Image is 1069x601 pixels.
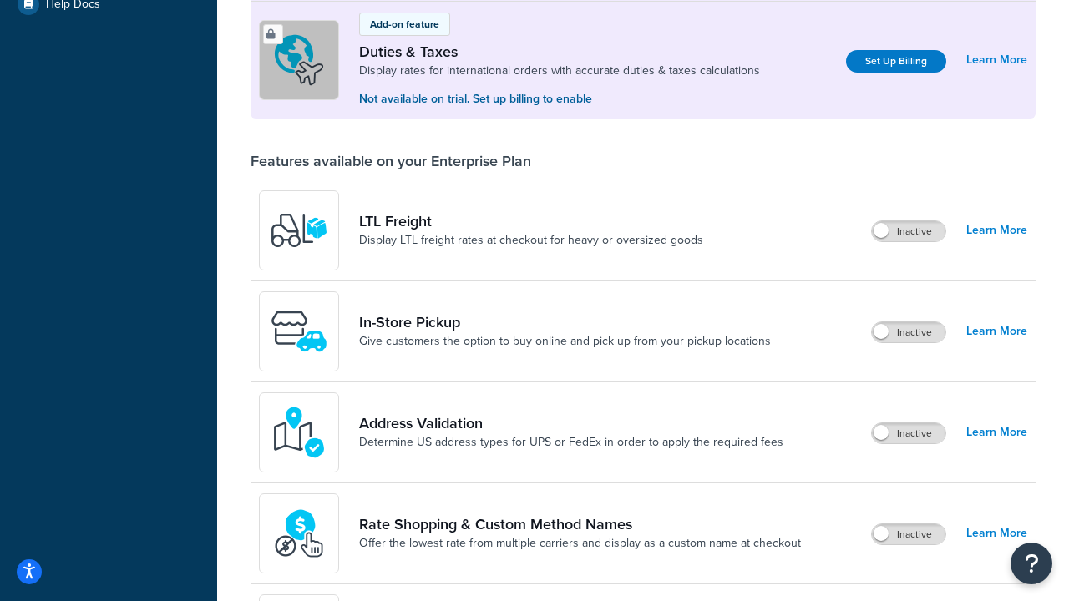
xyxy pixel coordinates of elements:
[370,17,439,32] p: Add-on feature
[872,221,945,241] label: Inactive
[966,522,1027,545] a: Learn More
[359,63,760,79] a: Display rates for international orders with accurate duties & taxes calculations
[359,90,760,109] p: Not available on trial. Set up billing to enable
[872,423,945,443] label: Inactive
[846,50,946,73] a: Set Up Billing
[359,333,771,350] a: Give customers the option to buy online and pick up from your pickup locations
[966,421,1027,444] a: Learn More
[359,43,760,61] a: Duties & Taxes
[359,414,783,432] a: Address Validation
[359,535,801,552] a: Offer the lowest rate from multiple carriers and display as a custom name at checkout
[359,434,783,451] a: Determine US address types for UPS or FedEx in order to apply the required fees
[251,152,531,170] div: Features available on your Enterprise Plan
[270,302,328,361] img: wfgcfpwTIucLEAAAAASUVORK5CYII=
[270,403,328,462] img: kIG8fy0lQAAAABJRU5ErkJggg==
[966,219,1027,242] a: Learn More
[966,48,1027,72] a: Learn More
[359,313,771,331] a: In-Store Pickup
[270,201,328,260] img: y79ZsPf0fXUFUhFXDzUgf+ktZg5F2+ohG75+v3d2s1D9TjoU8PiyCIluIjV41seZevKCRuEjTPPOKHJsQcmKCXGdfprl3L4q7...
[872,524,945,544] label: Inactive
[966,320,1027,343] a: Learn More
[872,322,945,342] label: Inactive
[359,232,703,249] a: Display LTL freight rates at checkout for heavy or oversized goods
[359,515,801,533] a: Rate Shopping & Custom Method Names
[270,504,328,563] img: icon-duo-feat-rate-shopping-ecdd8bed.png
[1011,543,1052,584] button: Open Resource Center
[359,212,703,230] a: LTL Freight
